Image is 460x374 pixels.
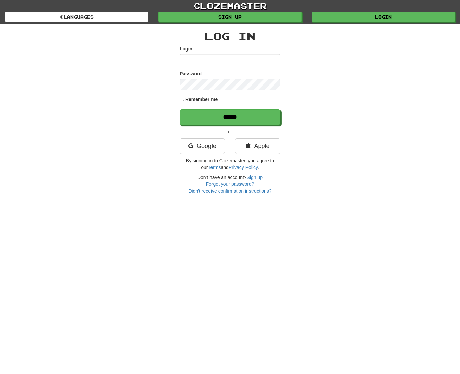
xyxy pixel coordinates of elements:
h2: Log In [180,31,280,42]
a: Privacy Policy [229,165,258,170]
label: Remember me [185,96,218,103]
label: Password [180,70,202,77]
p: or [180,128,280,135]
a: Terms [208,165,221,170]
a: Forgot your password? [206,181,254,187]
a: Sign up [158,12,302,22]
a: Apple [235,138,280,154]
a: Google [180,138,225,154]
label: Login [180,45,192,52]
div: Don't have an account? [180,174,280,194]
a: Languages [5,12,148,22]
a: Sign up [247,175,263,180]
a: Didn't receive confirmation instructions? [188,188,271,194]
p: By signing in to Clozemaster, you agree to our and . [180,157,280,171]
a: Login [312,12,455,22]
